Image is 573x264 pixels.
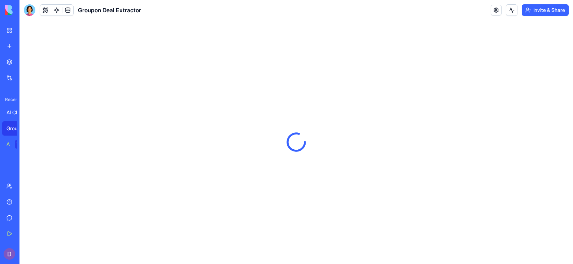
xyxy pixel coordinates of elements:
a: AI Logo GeneratorTRY [2,137,31,151]
span: Recent [2,97,17,102]
a: AI Chatbot Widget Platform [2,105,31,120]
img: ACg8ocKc1Jd6EM1L-zcA2IynxEDHzbPuiplT94mn7_P45bTDdJSETQ=s96-c [4,248,15,260]
div: AI Chatbot Widget Platform [6,109,27,116]
span: Groupon Deal Extractor [78,6,141,14]
div: Groupon Deal Extractor [6,125,27,132]
a: Groupon Deal Extractor [2,121,31,136]
div: AI Logo Generator [6,141,10,148]
div: TRY [15,140,27,149]
img: logo [5,5,50,15]
button: Invite & Share [522,4,569,16]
